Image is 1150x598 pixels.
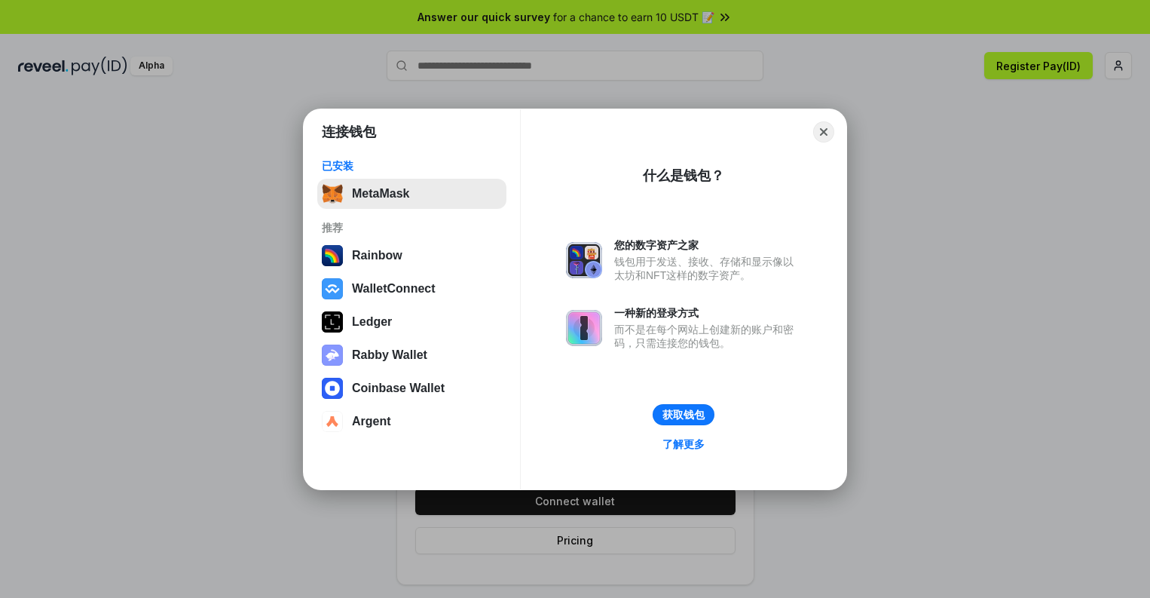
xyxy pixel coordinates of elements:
div: MetaMask [352,187,409,201]
div: 推荐 [322,221,502,235]
div: Rabby Wallet [352,348,427,362]
div: 一种新的登录方式 [614,306,801,320]
button: Rainbow [317,241,506,271]
button: WalletConnect [317,274,506,304]
div: 而不是在每个网站上创建新的账户和密码，只需连接您的钱包。 [614,323,801,350]
button: Coinbase Wallet [317,373,506,403]
div: 已安装 [322,159,502,173]
button: Close [813,121,834,143]
button: Ledger [317,307,506,337]
button: Argent [317,406,506,437]
img: svg+xml,%3Csvg%20xmlns%3D%22http%3A%2F%2Fwww.w3.org%2F2000%2Fsvg%22%20width%3D%2228%22%20height%3... [322,311,343,333]
a: 了解更多 [653,434,714,454]
img: svg+xml,%3Csvg%20xmlns%3D%22http%3A%2F%2Fwww.w3.org%2F2000%2Fsvg%22%20fill%3D%22none%22%20viewBox... [566,242,602,278]
button: MetaMask [317,179,506,209]
div: Rainbow [352,249,402,262]
div: 您的数字资产之家 [614,238,801,252]
img: svg+xml,%3Csvg%20xmlns%3D%22http%3A%2F%2Fwww.w3.org%2F2000%2Fsvg%22%20fill%3D%22none%22%20viewBox... [566,310,602,346]
img: svg+xml,%3Csvg%20width%3D%2228%22%20height%3D%2228%22%20viewBox%3D%220%200%2028%2028%22%20fill%3D... [322,278,343,299]
div: Ledger [352,315,392,329]
div: 了解更多 [662,437,705,451]
div: WalletConnect [352,282,436,296]
img: svg+xml,%3Csvg%20xmlns%3D%22http%3A%2F%2Fwww.w3.org%2F2000%2Fsvg%22%20fill%3D%22none%22%20viewBox... [322,345,343,366]
img: svg+xml,%3Csvg%20width%3D%2228%22%20height%3D%2228%22%20viewBox%3D%220%200%2028%2028%22%20fill%3D... [322,378,343,399]
div: 什么是钱包？ [643,167,724,185]
img: svg+xml,%3Csvg%20width%3D%22120%22%20height%3D%22120%22%20viewBox%3D%220%200%20120%20120%22%20fil... [322,245,343,266]
div: Argent [352,415,391,428]
div: 获取钱包 [662,408,705,422]
button: 获取钱包 [653,404,714,425]
button: Rabby Wallet [317,340,506,370]
img: svg+xml,%3Csvg%20width%3D%2228%22%20height%3D%2228%22%20viewBox%3D%220%200%2028%2028%22%20fill%3D... [322,411,343,432]
div: Coinbase Wallet [352,382,445,395]
img: svg+xml,%3Csvg%20fill%3D%22none%22%20height%3D%2233%22%20viewBox%3D%220%200%2035%2033%22%20width%... [322,183,343,204]
div: 钱包用于发送、接收、存储和显示像以太坊和NFT这样的数字资产。 [614,255,801,282]
h1: 连接钱包 [322,123,376,141]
